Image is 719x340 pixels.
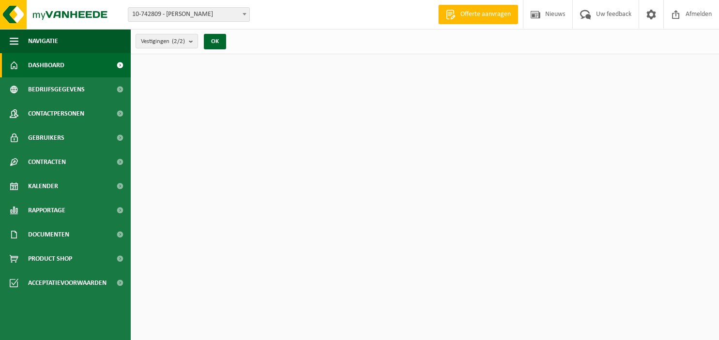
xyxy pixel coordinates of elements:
count: (2/2) [172,38,185,44]
span: Contactpersonen [28,102,84,126]
span: Bedrijfsgegevens [28,77,85,102]
span: Offerte aanvragen [458,10,513,19]
span: Navigatie [28,29,58,53]
button: OK [204,34,226,49]
span: Vestigingen [141,34,185,49]
span: Product Shop [28,247,72,271]
span: Contracten [28,150,66,174]
a: Offerte aanvragen [438,5,518,24]
button: Vestigingen(2/2) [136,34,198,48]
span: Rapportage [28,198,65,222]
span: Gebruikers [28,126,64,150]
span: Acceptatievoorwaarden [28,271,107,295]
span: Documenten [28,222,69,247]
span: 10-742809 - DE POTTER SAM - MERKSEM [128,7,250,22]
span: Kalender [28,174,58,198]
span: 10-742809 - DE POTTER SAM - MERKSEM [128,8,249,21]
span: Dashboard [28,53,64,77]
